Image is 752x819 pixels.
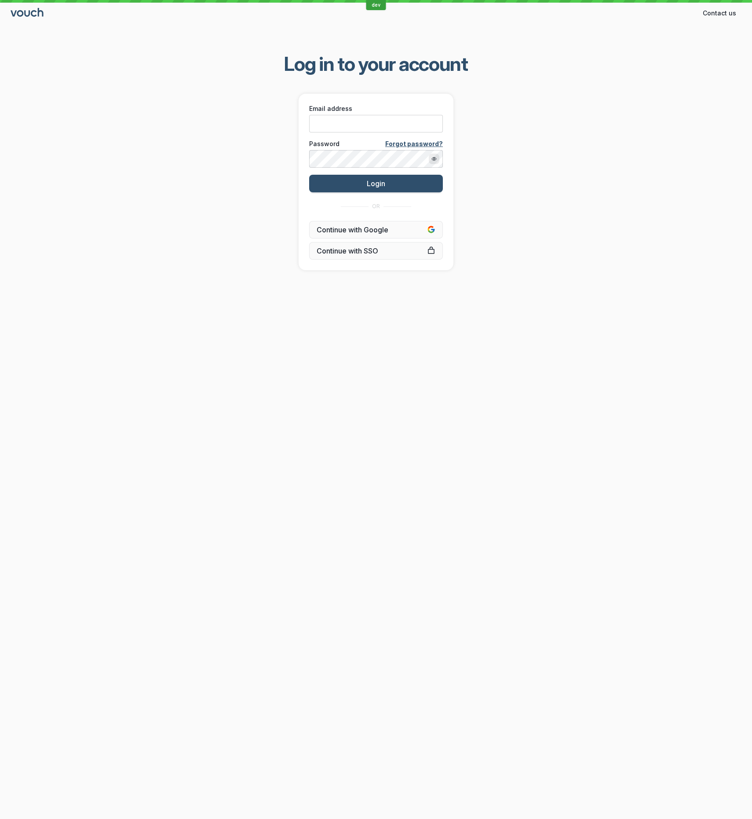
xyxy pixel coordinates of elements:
span: Log in to your account [284,51,468,76]
a: Forgot password? [385,140,443,148]
button: Login [309,175,443,192]
button: Contact us [697,6,741,20]
span: Continue with SSO [317,246,435,255]
span: Continue with Google [317,225,435,234]
span: Password [309,140,339,148]
span: Contact us [703,9,736,18]
span: Email address [309,104,352,113]
span: Login [367,179,385,188]
button: Show password [429,154,439,164]
a: Go to sign in [11,10,45,17]
button: Continue with Google [309,221,443,239]
a: Continue with SSO [309,242,443,260]
span: OR [372,203,380,210]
